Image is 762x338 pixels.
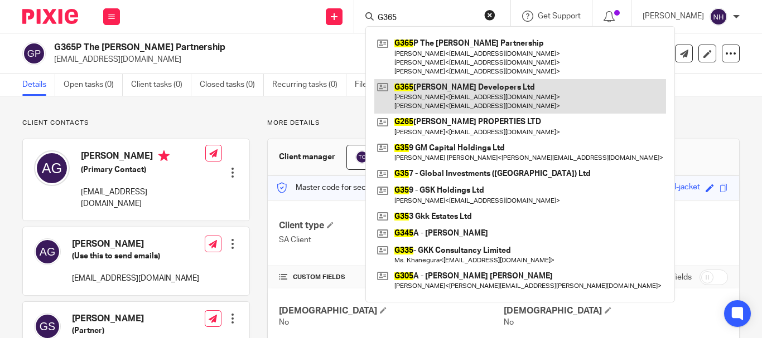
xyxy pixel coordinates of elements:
span: No [279,319,289,326]
p: [EMAIL_ADDRESS][DOMAIN_NAME] [72,273,199,284]
a: Recurring tasks (0) [272,74,346,96]
h4: [PERSON_NAME] [72,313,199,325]
h4: Client type [279,220,503,232]
p: Master code for secure communications and files [276,182,469,193]
h5: (Primary Contact) [81,164,205,175]
h2: G365P The [PERSON_NAME] Partnership [54,42,481,53]
input: Search [377,13,477,23]
img: Pixie [22,9,78,24]
h4: [DEMOGRAPHIC_DATA] [504,305,728,317]
img: svg%3E [22,42,46,65]
h4: [DEMOGRAPHIC_DATA] [279,305,503,317]
a: Files [355,74,380,96]
p: More details [267,119,740,128]
h5: (Partner) [72,325,199,336]
span: No [504,319,514,326]
h5: (Use this to send emails) [72,251,199,262]
i: Primary [158,150,170,161]
a: Details [22,74,55,96]
p: [EMAIL_ADDRESS][DOMAIN_NAME] [81,187,205,209]
p: Client contacts [22,119,250,128]
a: Client tasks (0) [131,74,191,96]
p: SA Client [279,234,503,246]
a: Open tasks (0) [64,74,123,96]
h4: CUSTOM FIELDS [279,273,503,282]
img: svg%3E [710,8,727,26]
h4: [PERSON_NAME] [72,238,199,250]
p: [EMAIL_ADDRESS][DOMAIN_NAME] [54,54,588,65]
a: Closed tasks (0) [200,74,264,96]
h3: Client manager [279,151,335,163]
img: svg%3E [34,238,61,265]
p: [PERSON_NAME] [643,11,704,22]
span: Get Support [538,12,581,20]
button: Clear [484,9,495,21]
img: svg%3E [355,150,369,164]
h4: [PERSON_NAME] [81,150,205,164]
img: svg%3E [34,150,70,186]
